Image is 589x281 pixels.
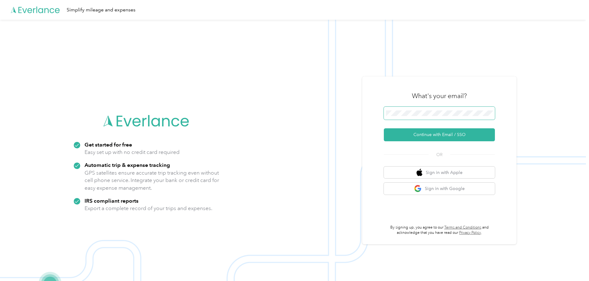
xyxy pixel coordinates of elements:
img: google logo [414,185,422,192]
p: Easy set up with no credit card required [85,148,180,156]
a: Terms and Conditions [444,225,481,230]
h3: What's your email? [412,92,467,100]
button: google logoSign in with Google [384,183,495,195]
p: GPS satellites ensure accurate trip tracking even without cell phone service. Integrate your bank... [85,169,219,192]
strong: IRS compliant reports [85,197,139,204]
strong: Automatic trip & expense tracking [85,162,170,168]
button: apple logoSign in with Apple [384,167,495,179]
p: By signing up, you agree to our and acknowledge that you have read our . [384,225,495,236]
button: Continue with Email / SSO [384,128,495,141]
a: Privacy Policy [459,230,481,235]
strong: Get started for free [85,141,132,148]
img: apple logo [417,169,423,176]
span: OR [429,151,450,158]
p: Export a complete record of your trips and expenses. [85,205,212,212]
div: Simplify mileage and expenses [67,6,135,14]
